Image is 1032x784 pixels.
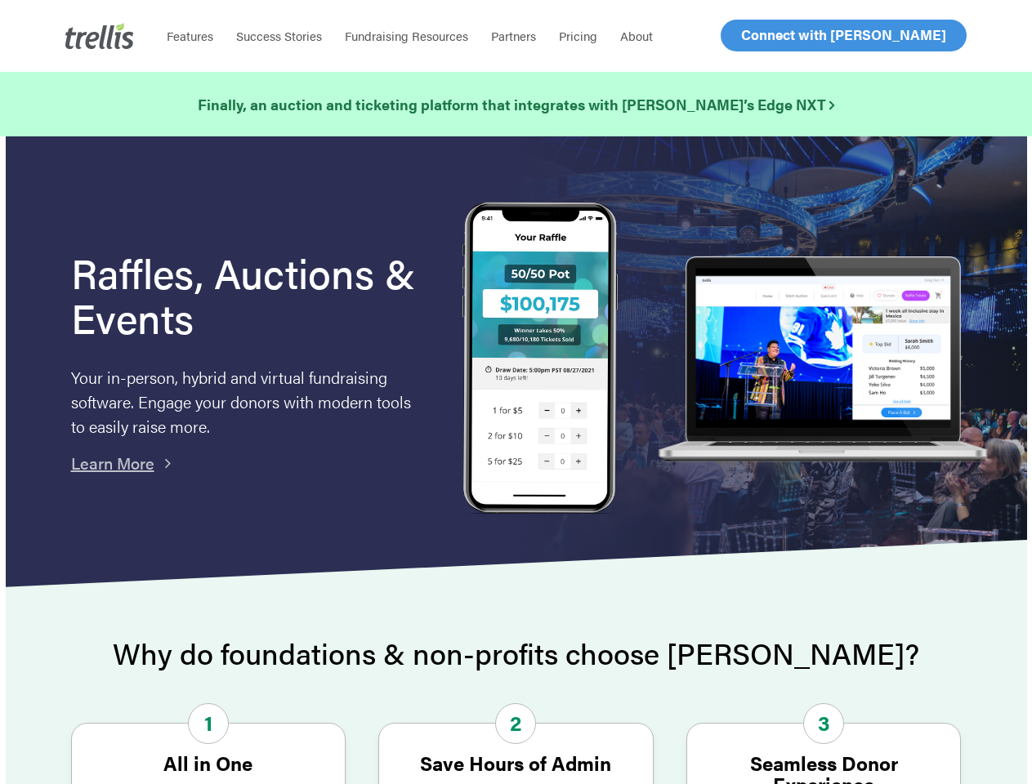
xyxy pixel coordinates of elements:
span: Success Stories [236,27,322,44]
span: Fundraising Resources [345,27,468,44]
strong: Save Hours of Admin [420,749,611,777]
h2: Why do foundations & non-profits choose [PERSON_NAME]? [71,637,962,670]
a: Pricing [547,28,609,44]
span: Pricing [559,27,597,44]
span: 2 [495,703,536,744]
span: Partners [491,27,536,44]
a: Partners [480,28,547,44]
img: Trellis [65,23,134,49]
strong: All in One [163,749,252,777]
img: rafflelaptop_mac_optim.png [651,256,994,464]
h1: Raffles, Auctions & Events [71,250,422,340]
span: 3 [803,703,844,744]
span: 1 [188,703,229,744]
strong: Finally, an auction and ticketing platform that integrates with [PERSON_NAME]’s Edge NXT [198,94,834,114]
a: Features [155,28,225,44]
span: Features [167,27,213,44]
img: Trellis Raffles, Auctions and Event Fundraising [462,202,618,518]
a: Fundraising Resources [333,28,480,44]
p: Your in-person, hybrid and virtual fundraising software. Engage your donors with modern tools to ... [71,365,422,439]
a: Finally, an auction and ticketing platform that integrates with [PERSON_NAME]’s Edge NXT [198,93,834,116]
a: About [609,28,664,44]
a: Connect with [PERSON_NAME] [721,20,967,51]
a: Success Stories [225,28,333,44]
span: About [620,27,653,44]
span: Connect with [PERSON_NAME] [741,24,946,44]
a: Learn More [71,451,154,474]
